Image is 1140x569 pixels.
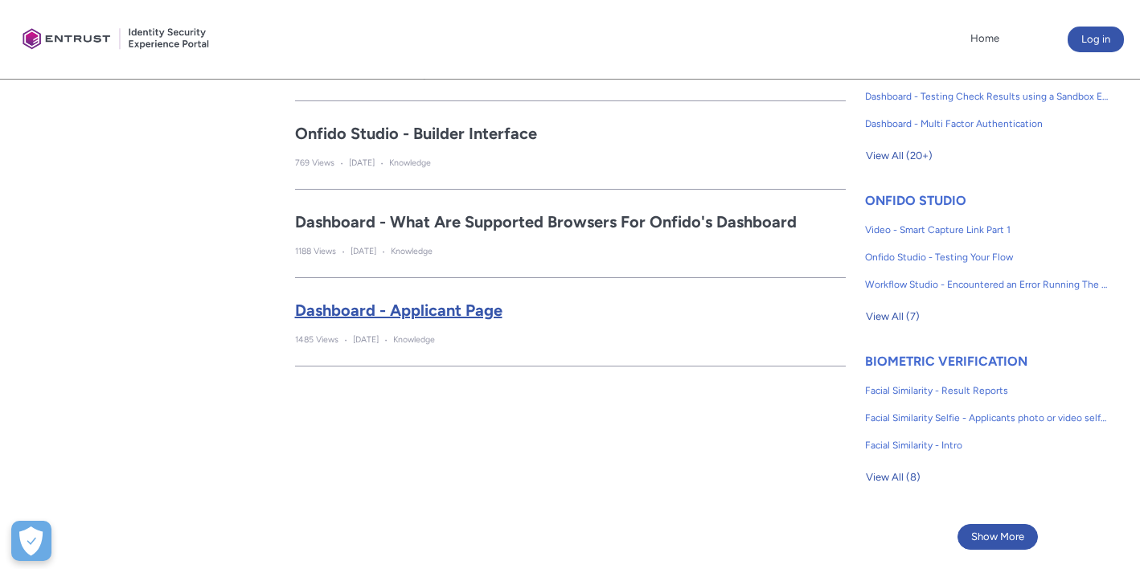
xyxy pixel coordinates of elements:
[1068,27,1124,52] button: Log in
[389,158,431,168] span: Knowledge
[384,336,388,344] span: •
[865,143,933,169] button: View All (20+)
[295,121,846,145] a: Onfido Studio - Builder Interface
[866,465,921,489] span: View All (8)
[351,246,376,256] span: [DATE]
[866,144,933,168] span: View All (20+)
[865,354,1027,369] a: BIOMETRIC VERIFICATION
[865,83,1109,110] a: Dashboard - Testing Check Results using a Sandbox Environment
[865,117,1109,131] span: Dashboard - Multi Factor Authentication
[391,246,433,256] span: Knowledge
[865,216,1109,244] a: Video - Smart Capture Link Part 1
[865,277,1109,292] span: Workflow Studio - Encountered an Error Running The Flow
[1066,495,1140,569] iframe: Qualified Messenger
[295,298,846,322] a: Dashboard - Applicant Page
[295,158,334,168] span: 769 Views
[865,250,1109,264] span: Onfido Studio - Testing Your Flow
[349,158,375,168] span: [DATE]
[865,383,1109,398] span: Facial Similarity - Result Reports
[865,377,1109,404] a: Facial Similarity - Result Reports
[865,223,1109,237] span: Video - Smart Capture Link Part 1
[342,248,345,256] span: •
[958,524,1038,550] button: Show More
[865,271,1109,298] a: Workflow Studio - Encountered an Error Running The Flow
[865,432,1109,459] a: Facial Similarity - Intro
[382,248,385,256] span: •
[866,305,920,329] span: View All (7)
[295,210,846,234] a: Dashboard - What are Supported Browsers for Onfido's Dashboard
[865,465,921,490] button: View All (8)
[11,521,51,561] button: Open Preferences
[865,89,1109,104] span: Dashboard - Testing Check Results using a Sandbox Environment
[295,246,336,256] span: 1188 Views
[966,27,1003,51] a: Home
[865,110,1109,137] a: Dashboard - Multi Factor Authentication
[11,521,51,561] div: Cookie Preferences
[353,334,379,345] span: [DATE]
[865,193,966,208] a: ONFIDO STUDIO
[865,438,1109,452] span: Facial Similarity - Intro
[865,404,1109,432] a: Facial Similarity Selfie - Applicants photo or video selfie requirements
[380,159,383,167] span: •
[344,336,347,344] span: •
[393,334,435,345] span: Knowledge
[295,334,338,345] span: 1485 Views
[340,159,343,167] span: •
[865,244,1109,271] a: Onfido Studio - Testing Your Flow
[865,304,921,330] button: View All (7)
[865,411,1109,425] span: Facial Similarity Selfie - Applicants photo or video selfie requirements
